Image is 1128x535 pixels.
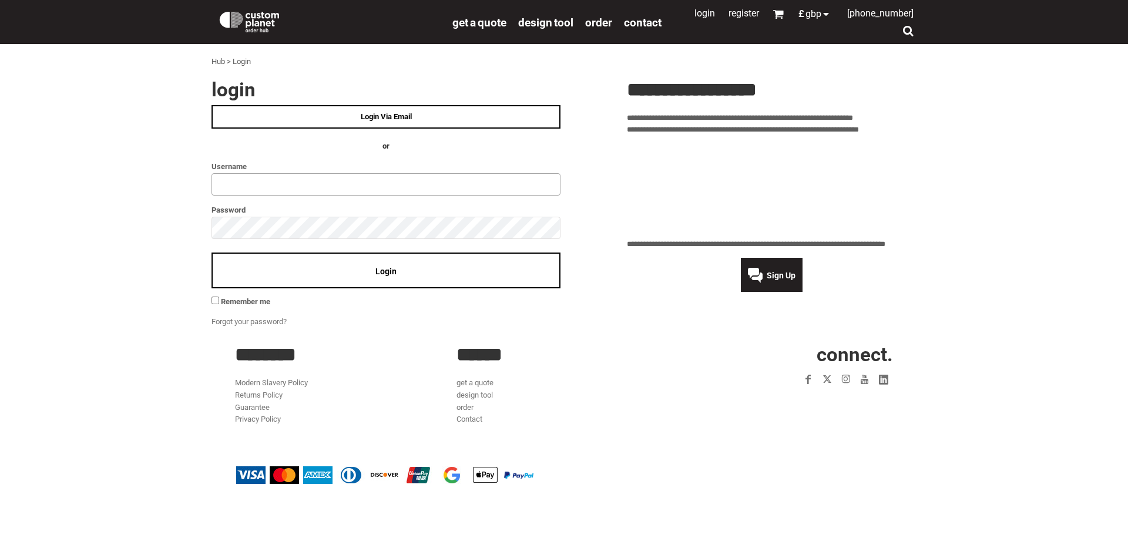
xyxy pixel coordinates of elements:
div: > [227,56,231,68]
a: Forgot your password? [211,317,287,326]
span: Login [375,267,397,276]
img: Custom Planet [217,9,281,32]
iframe: Customer reviews powered by Trustpilot [731,396,893,410]
img: Diners Club [337,466,366,484]
img: Visa [236,466,266,484]
a: Returns Policy [235,391,283,399]
a: order [585,15,612,29]
h2: CONNECT. [679,345,893,364]
a: Login [694,8,715,19]
a: Custom Planet [211,3,446,38]
span: order [585,16,612,29]
span: GBP [805,9,821,19]
img: Google Pay [437,466,466,484]
iframe: Customer reviews powered by Trustpilot [627,143,916,231]
span: design tool [518,16,573,29]
a: Contact [624,15,662,29]
span: £ [798,9,805,19]
a: design tool [456,391,493,399]
img: Mastercard [270,466,299,484]
h4: OR [211,140,560,153]
span: Contact [624,16,662,29]
a: Register [728,8,759,19]
span: [PHONE_NUMBER] [847,8,914,19]
img: PayPal [504,472,533,479]
img: China UnionPay [404,466,433,484]
a: get a quote [456,378,493,387]
span: Remember me [221,297,270,306]
span: Login Via Email [361,112,412,121]
h2: Login [211,80,560,99]
div: Login [233,56,251,68]
a: Contact [456,415,482,423]
input: Remember me [211,297,219,304]
a: order [456,403,474,412]
img: Discover [370,466,399,484]
img: Apple Pay [471,466,500,484]
a: design tool [518,15,573,29]
a: Hub [211,57,225,66]
span: get a quote [452,16,506,29]
a: Privacy Policy [235,415,281,423]
img: American Express [303,466,333,484]
a: Guarantee [235,403,270,412]
a: Modern Slavery Policy [235,378,308,387]
label: Username [211,160,560,173]
label: Password [211,203,560,217]
a: get a quote [452,15,506,29]
span: Sign Up [767,271,795,280]
a: Login Via Email [211,105,560,129]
